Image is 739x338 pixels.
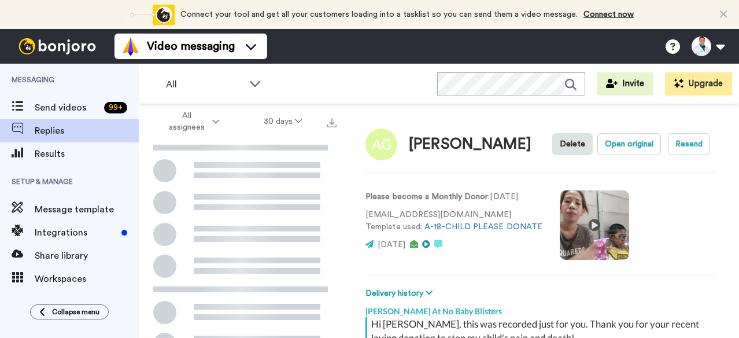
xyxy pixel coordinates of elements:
span: Integrations [35,226,117,240]
img: vm-color.svg [121,37,140,56]
img: export.svg [327,118,337,127]
div: 99 + [104,102,127,113]
span: [DATE] [378,241,405,249]
span: Collapse menu [52,307,99,317]
button: Open original [597,133,661,155]
button: Invite [597,72,653,95]
button: Resend [668,133,710,155]
div: [PERSON_NAME] [409,136,531,153]
button: Collapse menu [30,304,109,319]
span: Replies [35,124,139,138]
span: Video messaging [147,38,235,54]
span: Workspaces [35,272,139,286]
img: Image of Adrian Galindo [365,128,397,160]
strong: Please become a Monthly Donor [365,193,488,201]
span: All assignees [163,110,210,133]
span: Results [35,147,139,161]
button: All assignees [141,105,242,138]
a: Connect now [583,10,634,19]
button: 30 days [242,111,324,132]
span: All [166,78,243,91]
button: Delivery history [365,287,436,300]
span: Share library [35,249,139,263]
button: Export all results that match these filters now. [324,113,340,130]
span: Connect your tool and get all your customers loading into a tasklist so you can send them a video... [180,10,578,19]
p: : [DATE] [365,191,542,203]
span: Message template [35,203,139,216]
img: bj-logo-header-white.svg [14,38,101,54]
div: animation [111,5,175,25]
p: [EMAIL_ADDRESS][DOMAIN_NAME] Template used: [365,209,542,233]
button: Upgrade [665,72,732,95]
a: A-18-CHILD PLEASE DONATE [424,223,542,231]
span: Send videos [35,101,99,115]
div: [PERSON_NAME] At No Baby Blisters [365,300,716,317]
button: Delete [552,133,593,155]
